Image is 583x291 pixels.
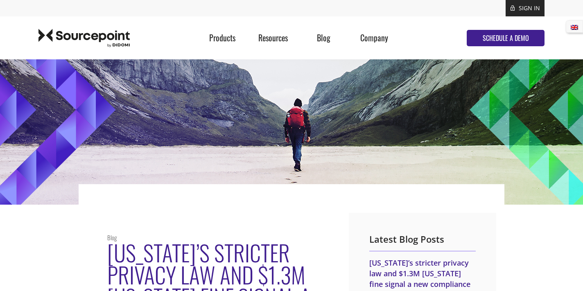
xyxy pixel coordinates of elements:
[298,16,349,59] div: Blog
[519,4,540,12] a: SIGN IN
[349,16,399,59] div: Company
[571,25,578,30] img: English
[197,16,248,59] div: Products
[511,5,515,11] img: lock.svg
[38,29,130,47] img: Sourcepoint
[467,30,545,46] a: SCHEDULE A DEMO
[107,233,328,241] p: Blog
[248,16,298,59] div: Resources
[369,233,476,251] p: Latest Blog Posts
